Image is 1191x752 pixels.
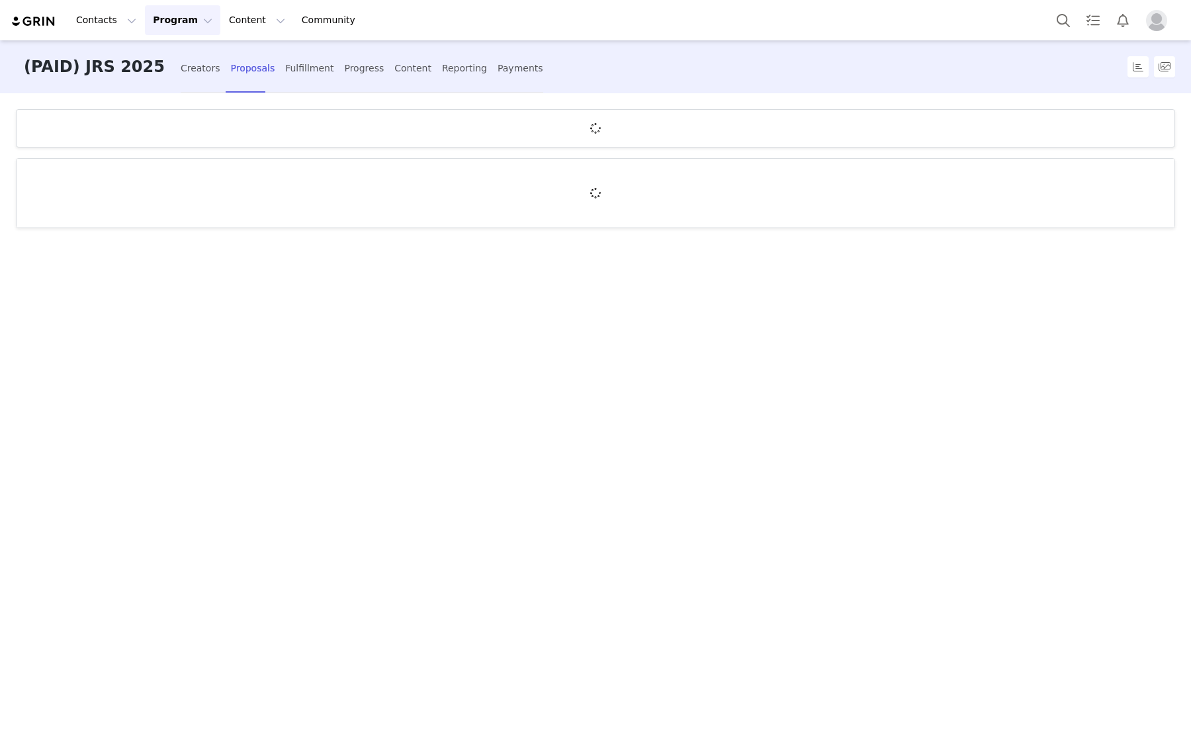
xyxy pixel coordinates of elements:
[221,5,293,35] button: Content
[1049,5,1078,35] button: Search
[344,51,384,86] div: Progress
[145,5,220,35] button: Program
[1108,5,1137,35] button: Notifications
[442,51,487,86] div: Reporting
[181,51,220,86] div: Creators
[68,5,144,35] button: Contacts
[24,40,165,94] h3: (PAID) JRS 2025
[294,5,369,35] a: Community
[1146,10,1167,31] img: placeholder-profile.jpg
[1138,10,1180,31] button: Profile
[285,51,333,86] div: Fulfillment
[498,51,543,86] div: Payments
[11,15,57,28] img: grin logo
[1079,5,1108,35] a: Tasks
[394,51,431,86] div: Content
[230,51,275,86] div: Proposals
